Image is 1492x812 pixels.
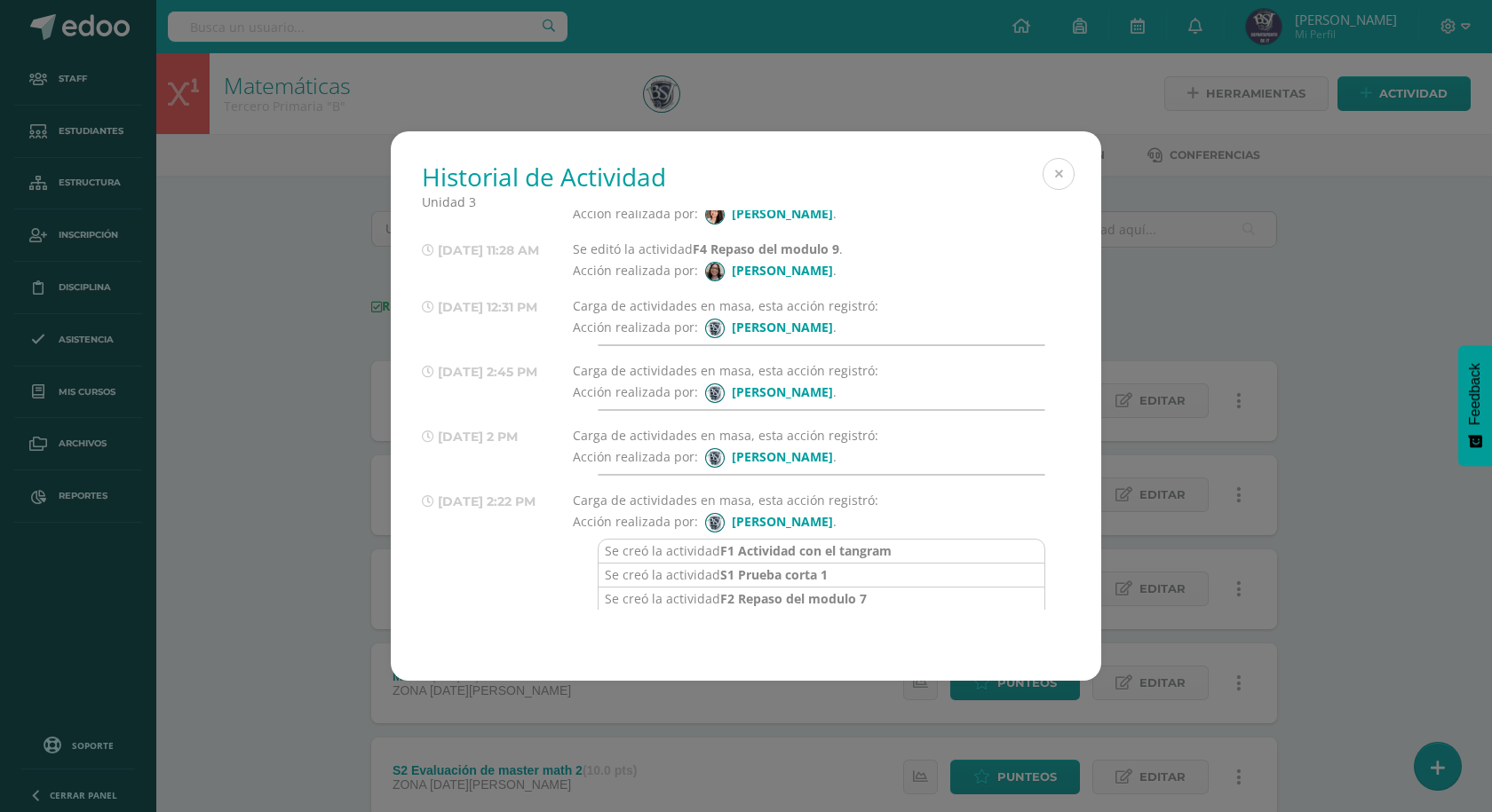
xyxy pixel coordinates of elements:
[693,240,839,257] strong: F4 Repaso del modulo 9
[599,587,1044,611] td: Se creó la actividad
[706,514,724,532] img: 4ad66ca0c65d19b754e3d5d7000ffc1b.png
[732,262,833,279] strong: [PERSON_NAME]
[706,206,724,224] img: 220e157e7b27880ea9080e7bb9588460.png
[698,205,837,222] span: .
[573,360,1070,411] div: Carga de actividades en masa, esta acción registró: Acción realizada por:
[706,263,724,280] img: 71d01d46bb2f8f00ac976f68189e2f2e.png
[573,425,1070,476] div: Carga de actividades en masa, esta acción registró: Acción realizada por:
[698,383,837,400] span: .
[573,490,1070,779] div: Carga de actividades en masa, esta acción registró: Acción realizada por:
[438,429,518,445] span: [DATE] 2 PM
[438,299,537,315] span: [DATE] 12:31 PM
[1458,345,1492,466] button: Feedback - Mostrar encuesta
[438,364,537,380] span: [DATE] 2:45 PM
[422,193,1070,210] div: Unidad 3
[732,383,833,400] strong: [PERSON_NAME]
[706,449,724,467] img: 4ad66ca0c65d19b754e3d5d7000ffc1b.png
[1043,158,1075,190] button: Close (Esc)
[706,319,724,337] img: 4ad66ca0c65d19b754e3d5d7000ffc1b.png
[438,493,536,509] span: [DATE] 2:22 PM
[732,319,833,335] strong: [PERSON_NAME]
[698,319,837,335] span: .
[706,384,724,402] img: 4ad66ca0c65d19b754e3d5d7000ffc1b.png
[720,566,828,583] strong: S1 Prueba corta 1
[573,239,1070,281] div: Se editó la actividad . Acción realizada por:
[438,242,539,258] span: [DATE] 11:28 AM
[599,563,1044,587] td: Se creó la actividad
[720,542,892,559] strong: F1 Actividad con el tangram
[599,540,1044,563] td: Se creó la actividad
[698,262,837,279] span: .
[422,160,1070,193] h1: Historial de Actividad
[720,590,867,607] strong: F2 Repaso del modulo 7
[698,448,837,465] span: .
[732,513,833,530] strong: [PERSON_NAME]
[732,205,833,222] strong: [PERSON_NAME]
[573,296,1070,346] div: Carga de actividades en masa, esta acción registró: Acción realizada por:
[1467,363,1483,425] span: Feedback
[732,448,833,465] strong: [PERSON_NAME]
[698,513,837,530] span: .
